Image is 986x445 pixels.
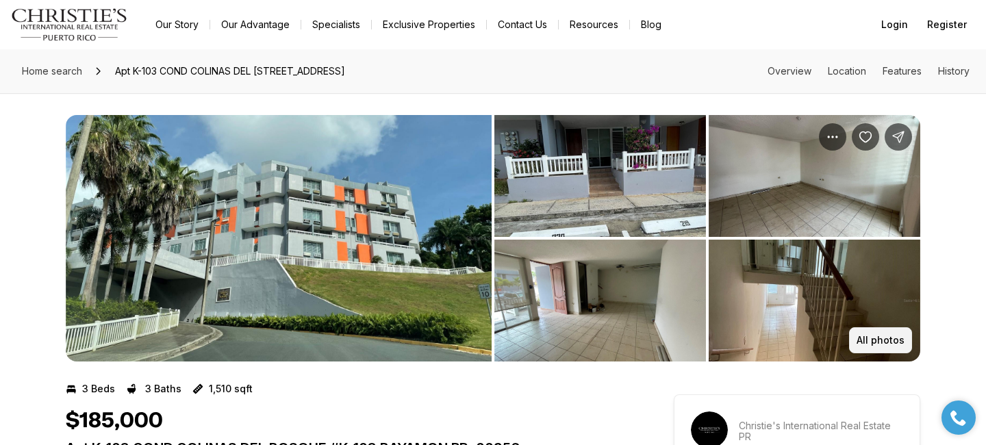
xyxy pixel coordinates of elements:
img: logo [11,8,128,41]
button: View image gallery [66,115,492,361]
a: Specialists [301,15,371,34]
p: 3 Beds [82,383,115,394]
span: Home search [22,65,82,77]
a: Home search [16,60,88,82]
a: Resources [559,15,629,34]
button: Register [919,11,975,38]
p: 1,510 sqft [209,383,253,394]
a: Skip to: Features [883,65,922,77]
button: 3 Baths [126,378,181,400]
nav: Page section menu [768,66,970,77]
a: Skip to: History [938,65,970,77]
button: View image gallery [709,115,920,237]
button: Contact Us [487,15,558,34]
p: 3 Baths [145,383,181,394]
button: View image gallery [709,240,920,361]
button: Save Property: Apt K-103 COND COLINAS DEL BOSQUE #K-103 [852,123,879,151]
span: Apt K-103 COND COLINAS DEL [STREET_ADDRESS] [110,60,351,82]
button: All photos [849,327,912,353]
button: View image gallery [494,240,706,361]
div: Listing Photos [66,115,920,361]
span: Register [927,19,967,30]
a: Exclusive Properties [372,15,486,34]
a: Skip to: Overview [768,65,811,77]
a: Skip to: Location [828,65,866,77]
button: View image gallery [494,115,706,237]
a: Blog [630,15,672,34]
h1: $185,000 [66,408,163,434]
li: 1 of 5 [66,115,492,361]
button: Share Property: Apt K-103 COND COLINAS DEL BOSQUE #K-103 [885,123,912,151]
button: Login [873,11,916,38]
button: Property options [819,123,846,151]
p: Christie's International Real Estate PR [739,420,903,442]
li: 2 of 5 [494,115,920,361]
a: Our Story [144,15,210,34]
a: Our Advantage [210,15,301,34]
p: All photos [857,335,905,346]
span: Login [881,19,908,30]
